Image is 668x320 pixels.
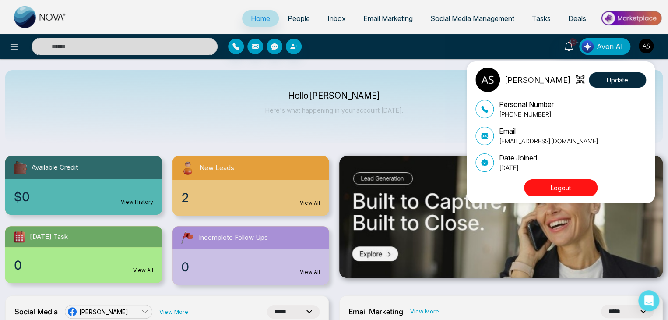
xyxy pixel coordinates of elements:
button: Update [589,72,646,88]
button: Logout [524,179,598,196]
p: [EMAIL_ADDRESS][DOMAIN_NAME] [499,136,598,146]
p: Date Joined [499,153,537,163]
p: [DATE] [499,163,537,172]
div: Open Intercom Messenger [638,290,659,311]
p: [PERSON_NAME] [504,74,571,86]
p: [PHONE_NUMBER] [499,110,554,119]
p: Personal Number [499,99,554,110]
p: Email [499,126,598,136]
